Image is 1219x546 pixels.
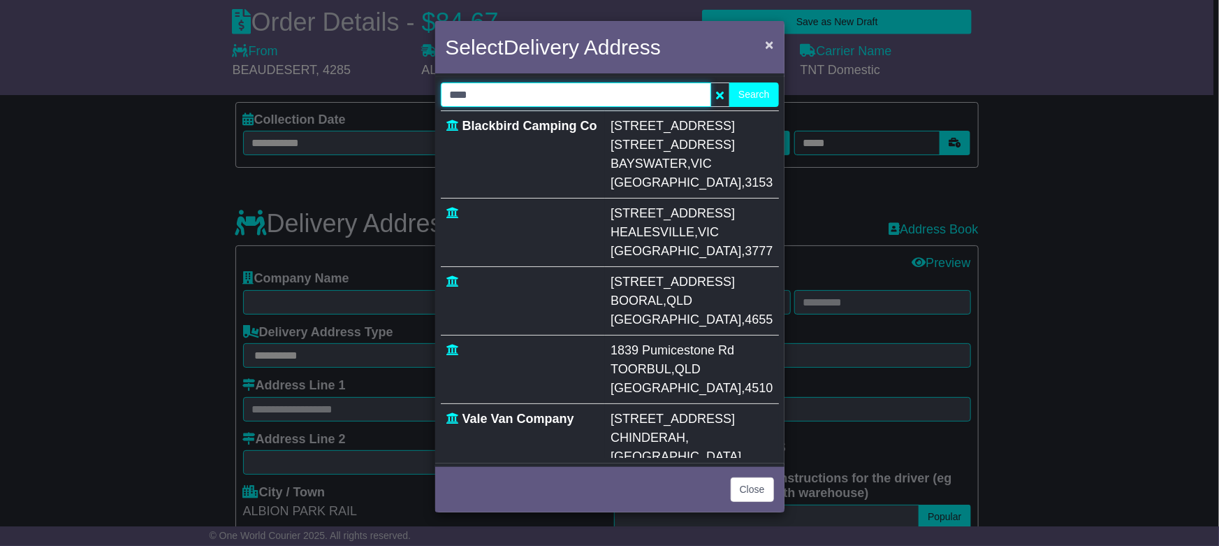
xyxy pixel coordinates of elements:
[745,381,773,395] span: 4510
[611,343,734,357] span: 1839 Pumicestone Rd
[731,477,774,502] button: Close
[729,82,778,107] button: Search
[745,244,773,258] span: 3777
[446,31,662,63] h4: Select
[611,312,741,326] span: [GEOGRAPHIC_DATA]
[584,36,661,59] span: Address
[611,119,735,133] span: [STREET_ADDRESS]
[605,199,778,267] td: , ,
[611,138,735,152] span: [STREET_ADDRESS]
[691,157,712,171] span: VIC
[611,244,741,258] span: [GEOGRAPHIC_DATA]
[745,175,773,189] span: 3153
[611,381,741,395] span: [GEOGRAPHIC_DATA]
[605,336,778,404] td: , ,
[611,294,663,308] span: BOORAL
[462,412,574,426] span: Vale Van Company
[611,175,741,189] span: [GEOGRAPHIC_DATA]
[675,362,701,376] span: QLD
[698,225,719,239] span: VIC
[745,312,773,326] span: 4655
[666,294,692,308] span: QLD
[605,267,778,336] td: , ,
[758,30,780,59] button: Close
[611,450,741,464] span: [GEOGRAPHIC_DATA]
[611,275,735,289] span: [STREET_ADDRESS]
[611,431,685,445] span: CHINDERAH
[611,362,671,376] span: TOORBUL
[611,412,735,426] span: [STREET_ADDRESS]
[462,119,597,133] span: Blackbird Camping Co
[765,36,773,52] span: ×
[611,225,694,239] span: HEALESVILLE
[605,111,778,199] td: , ,
[605,404,778,491] td: , ,
[611,157,687,171] span: BAYSWATER
[504,36,579,59] span: Delivery
[611,206,735,220] span: [STREET_ADDRESS]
